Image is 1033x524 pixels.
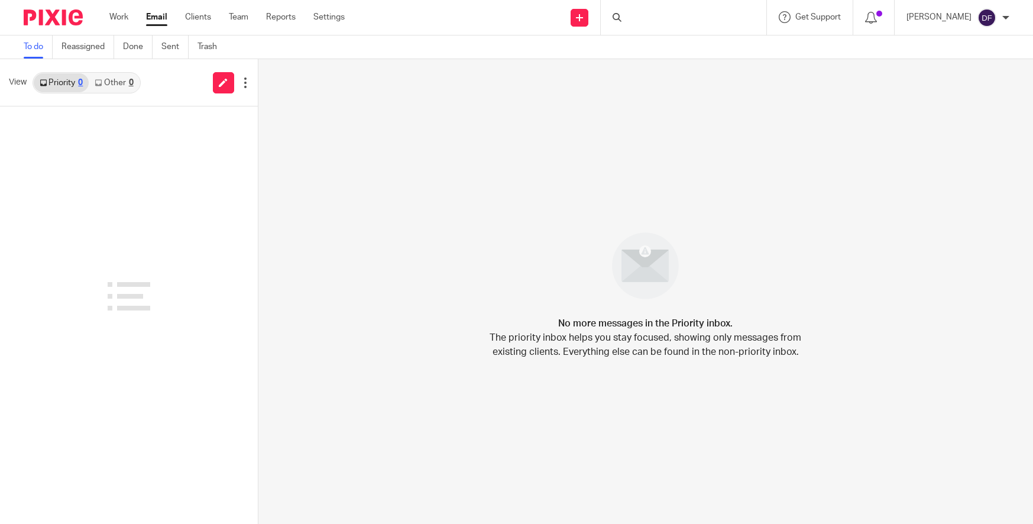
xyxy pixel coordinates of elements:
[558,316,733,331] h4: No more messages in the Priority inbox.
[906,11,972,23] p: [PERSON_NAME]
[9,76,27,89] span: View
[24,35,53,59] a: To do
[229,11,248,23] a: Team
[977,8,996,27] img: svg%3E
[313,11,345,23] a: Settings
[604,225,686,307] img: image
[123,35,153,59] a: Done
[34,73,89,92] a: Priority0
[197,35,226,59] a: Trash
[795,13,841,21] span: Get Support
[78,79,83,87] div: 0
[161,35,189,59] a: Sent
[185,11,211,23] a: Clients
[61,35,114,59] a: Reassigned
[266,11,296,23] a: Reports
[109,11,128,23] a: Work
[129,79,134,87] div: 0
[89,73,139,92] a: Other0
[24,9,83,25] img: Pixie
[489,331,802,359] p: The priority inbox helps you stay focused, showing only messages from existing clients. Everythin...
[146,11,167,23] a: Email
